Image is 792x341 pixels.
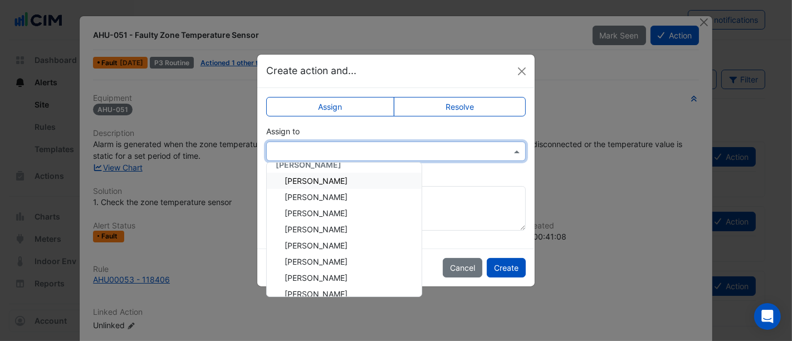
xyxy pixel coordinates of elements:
label: Resolve [394,97,526,116]
label: Assign to [266,125,300,137]
span: [PERSON_NAME] [285,208,348,218]
span: [PERSON_NAME] [285,289,348,299]
span: [PERSON_NAME] [285,176,348,186]
span: [PERSON_NAME] [285,273,348,282]
span: [PERSON_NAME] [285,257,348,266]
span: [PERSON_NAME] [285,241,348,250]
div: Options List [267,163,422,296]
label: Assign [266,97,394,116]
h5: Create action and... [266,64,356,78]
button: Create [487,258,526,277]
span: [PERSON_NAME] [285,192,348,202]
div: Open Intercom Messenger [754,303,781,330]
button: Cancel [443,258,482,277]
button: Close [514,63,530,80]
span: [PERSON_NAME] [276,160,341,169]
span: [PERSON_NAME] [285,225,348,234]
